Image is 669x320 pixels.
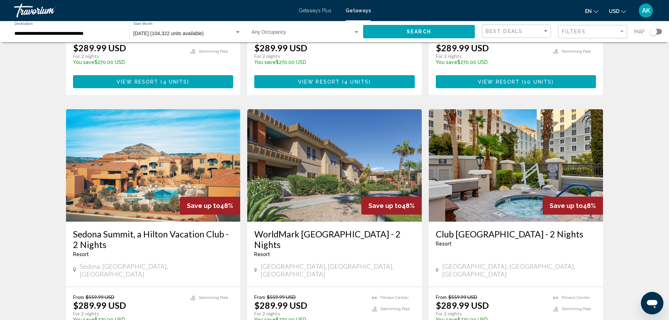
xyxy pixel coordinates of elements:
p: For 2 nights [436,53,546,59]
p: $289.99 USD [73,43,126,53]
span: Swimming Pool [562,307,591,311]
span: en [585,8,592,14]
span: 4 units [163,79,188,85]
span: Resort [73,252,89,257]
span: View Resort [298,79,340,85]
span: $559.99 USD [448,294,477,300]
span: Sedona, [GEOGRAPHIC_DATA], [GEOGRAPHIC_DATA] [80,262,233,278]
div: 48% [180,197,240,215]
span: Filters [562,29,586,34]
button: Filter [558,25,627,39]
span: Swimming Pool [380,307,409,311]
button: Change currency [609,6,626,16]
span: ( ) [340,79,371,85]
p: $289.99 USD [436,300,489,311]
p: For 2 nights [436,311,546,317]
p: For 2 nights [73,311,184,317]
p: $289.99 USD [254,43,307,53]
a: WorldMark [GEOGRAPHIC_DATA] - 2 Nights [254,229,415,250]
a: Sedona Summit, a Hilton Vacation Club - 2 Nights [73,229,234,250]
a: Travorium [14,4,291,18]
span: USD [609,8,619,14]
span: View Resort [478,79,520,85]
button: View Resort(4 units) [73,75,234,88]
mat-select: Sort by [486,28,549,34]
span: From [73,294,84,300]
p: $270.00 USD [254,59,366,65]
span: Search [407,29,431,35]
span: Save up to [550,202,583,209]
span: Map [634,27,645,37]
span: AK [642,7,650,14]
span: View Resort [117,79,158,85]
p: $289.99 USD [73,300,126,311]
span: 10 units [524,79,552,85]
span: You save [73,59,94,65]
a: Getaways [346,8,371,13]
span: $559.99 USD [86,294,114,300]
div: 48% [543,197,603,215]
p: $289.99 USD [436,43,489,53]
span: Swimming Pool [562,49,591,54]
span: [GEOGRAPHIC_DATA], [GEOGRAPHIC_DATA], [GEOGRAPHIC_DATA] [442,262,596,278]
a: Club [GEOGRAPHIC_DATA] - 2 Nights [436,229,596,239]
span: ( ) [520,79,554,85]
p: $270.00 USD [436,59,546,65]
p: For 2 nights [254,53,366,59]
span: From [436,294,447,300]
button: View Resort(10 units) [436,75,596,88]
span: $559.99 USD [267,294,296,300]
button: Search [363,25,475,38]
span: Resort [254,252,270,257]
div: 48% [361,197,422,215]
span: [DATE] (104,322 units available) [133,31,204,36]
img: 6052O01X.jpg [429,109,603,222]
span: ( ) [158,79,189,85]
span: Fitness Center [562,295,590,300]
iframe: Button to launch messaging window [641,292,663,314]
span: Fitness Center [380,295,409,300]
span: Save up to [368,202,402,209]
button: User Menu [637,3,655,18]
p: For 2 nights [254,311,365,317]
img: 4038E01X.jpg [66,109,241,222]
span: You save [254,59,276,65]
span: Swimming Pool [199,49,228,54]
span: You save [436,59,457,65]
span: From [254,294,265,300]
span: 4 units [344,79,369,85]
span: Resort [436,241,452,247]
span: Save up to [187,202,220,209]
img: DJ67E01X.jpg [247,109,422,222]
span: Swimming Pool [199,295,228,300]
p: $270.00 USD [73,59,184,65]
p: For 2 nights [73,53,184,59]
span: [GEOGRAPHIC_DATA], [GEOGRAPHIC_DATA], [GEOGRAPHIC_DATA] [261,262,415,278]
p: $289.99 USD [254,300,307,311]
a: Getaways Plus [299,8,332,13]
button: Change language [585,6,598,16]
button: View Resort(4 units) [254,75,415,88]
span: Best Deals [486,28,523,34]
